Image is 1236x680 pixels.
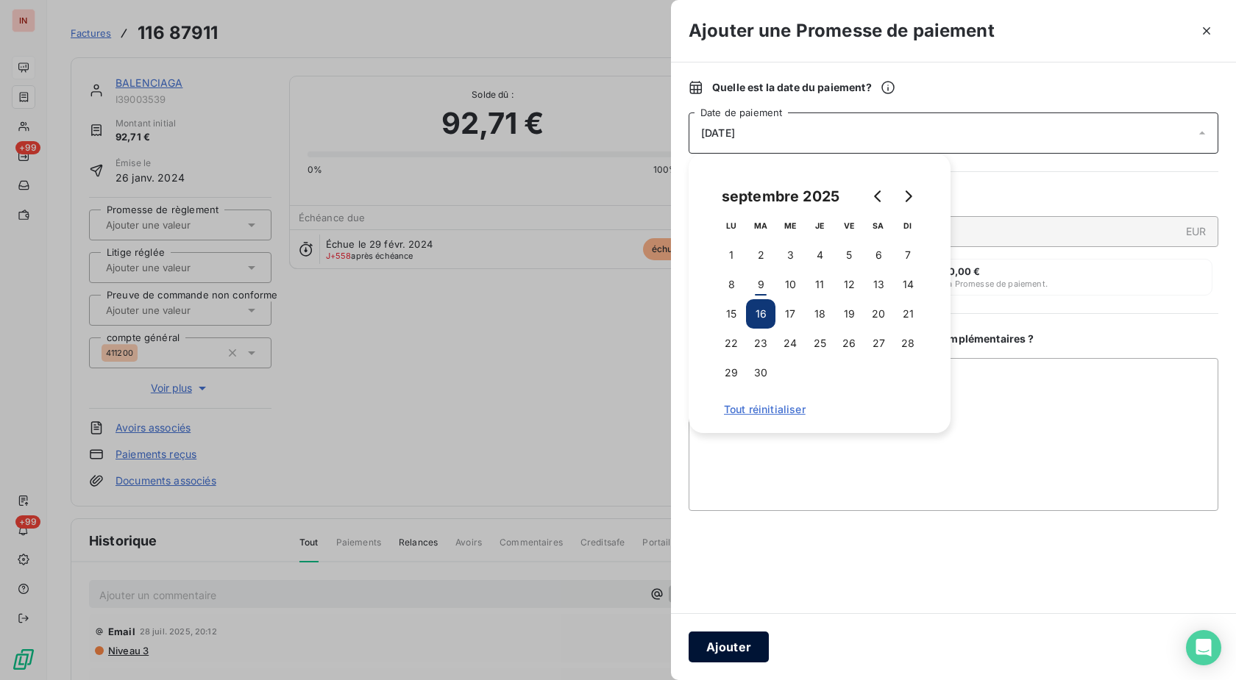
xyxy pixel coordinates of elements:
button: 6 [864,240,893,270]
button: 12 [834,270,864,299]
button: 20 [864,299,893,329]
h3: Ajouter une Promesse de paiement [689,18,995,44]
button: 25 [805,329,834,358]
th: mercredi [775,211,805,240]
button: 15 [717,299,746,329]
button: Ajouter [689,631,769,662]
th: lundi [717,211,746,240]
th: mardi [746,211,775,240]
button: 26 [834,329,864,358]
div: Open Intercom Messenger [1186,630,1221,665]
button: 19 [834,299,864,329]
button: 3 [775,240,805,270]
span: [DATE] [701,127,735,139]
th: vendredi [834,211,864,240]
button: 17 [775,299,805,329]
button: 18 [805,299,834,329]
button: 7 [893,240,923,270]
button: 28 [893,329,923,358]
button: 11 [805,270,834,299]
button: 4 [805,240,834,270]
th: samedi [864,211,893,240]
button: 9 [746,270,775,299]
button: 2 [746,240,775,270]
span: Tout réinitialiser [724,404,915,415]
button: 23 [746,329,775,358]
button: 16 [746,299,775,329]
button: 22 [717,329,746,358]
button: 10 [775,270,805,299]
span: Quelle est la date du paiement ? [712,80,895,95]
button: 13 [864,270,893,299]
button: Go to next month [893,182,923,211]
button: 24 [775,329,805,358]
th: jeudi [805,211,834,240]
button: 29 [717,358,746,387]
button: 1 [717,240,746,270]
th: dimanche [893,211,923,240]
button: 5 [834,240,864,270]
button: 27 [864,329,893,358]
button: 21 [893,299,923,329]
div: septembre 2025 [717,185,845,208]
button: 30 [746,358,775,387]
button: 14 [893,270,923,299]
button: Go to previous month [864,182,893,211]
button: 8 [717,270,746,299]
span: 0,00 € [948,265,981,277]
